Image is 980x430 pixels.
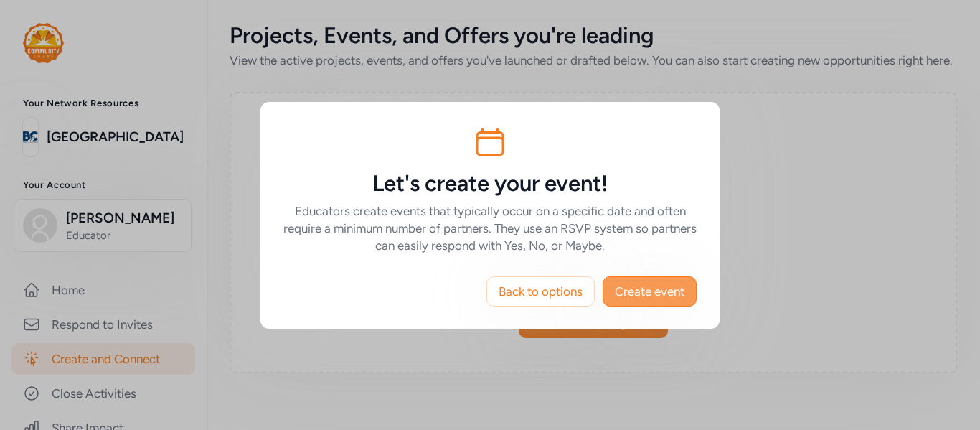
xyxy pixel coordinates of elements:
[615,283,684,300] span: Create event
[283,171,697,197] h5: Let's create your event!
[499,283,583,300] span: Back to options
[283,202,697,254] h6: Educators create events that typically occur on a specific date and often require a minimum numbe...
[486,276,595,307] button: Back to options
[603,276,697,307] button: Create event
